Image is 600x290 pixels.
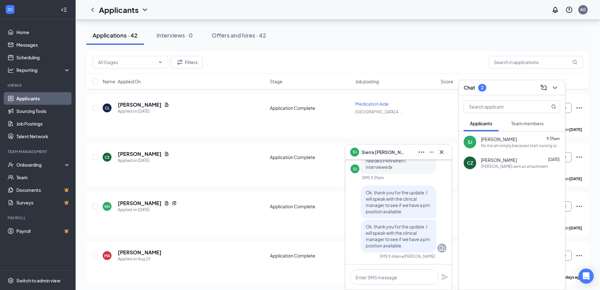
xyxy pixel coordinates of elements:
button: Filter Filters [171,56,203,68]
div: SJ [353,166,357,172]
span: Medication Aide [355,101,389,107]
span: Score [441,78,453,85]
div: SMS 9:44am [380,254,402,259]
svg: Reapply [172,201,177,206]
svg: WorkstreamLogo [7,6,13,13]
div: Application Complete [270,252,351,259]
a: Applicants [16,92,70,105]
input: Search in applications [489,56,583,68]
b: [DATE] [569,176,582,181]
svg: Collapse [61,7,67,13]
svg: MagnifyingGlass [572,60,577,65]
h5: [PERSON_NAME] [118,200,162,207]
span: Job posting [355,78,379,85]
a: SurveysCrown [16,196,70,209]
svg: Cross [438,148,445,156]
div: Payroll [8,215,69,221]
div: Applications · 42 [93,31,138,39]
div: Onboarding [16,162,65,168]
div: CL [105,105,110,111]
input: All Stages [98,59,155,66]
div: Reporting [16,67,71,73]
svg: Settings [8,277,14,284]
span: Ok, thank you for the update. I will speak with the clinical manager to see if we have a prn posi... [366,224,430,248]
div: Applied on Aug 19 [118,256,162,262]
a: DocumentsCrown [16,184,70,196]
div: CZ [105,155,110,160]
b: 7 days ago [563,275,582,280]
a: Messages [16,38,70,51]
div: SMS 9:39am [362,175,384,181]
div: Application Complete [270,203,351,210]
span: Ok, thank you for the update. I will speak with the clinical manager to see if we have a prn posi... [366,190,430,214]
span: Sierra [PERSON_NAME] [362,149,406,156]
div: Interviews · 0 [157,31,193,39]
div: [PERSON_NAME] sent an attachment [481,164,548,169]
span: Team members [511,121,544,126]
span: • [PERSON_NAME] [402,254,435,259]
div: Hiring [8,83,69,88]
div: SJ [468,139,472,145]
svg: Ellipses [575,203,583,210]
svg: Analysis [8,67,14,73]
button: Minimize [426,147,437,157]
div: Applied on [DATE] [118,157,169,164]
div: Applied on [DATE] [118,207,177,213]
b: [DATE] [569,226,582,230]
h5: [PERSON_NAME] [118,151,162,157]
div: AG [580,7,586,12]
button: Ellipses [416,147,426,157]
svg: MagnifyingGlass [551,104,556,109]
svg: Plane [441,273,449,281]
span: [PERSON_NAME] [481,136,517,142]
span: [PERSON_NAME] [481,157,517,163]
svg: Notifications [551,6,559,14]
svg: Document [164,102,169,107]
svg: Ellipses [575,252,583,259]
div: Open Intercom Messenger [579,269,594,284]
div: CZ [467,160,473,166]
button: Cross [437,147,447,157]
span: 9:39am [546,136,560,141]
svg: ChevronLeft [89,6,96,14]
svg: Ellipses [418,148,425,156]
div: Offers and hires · 42 [212,31,266,39]
a: PayrollCrown [16,225,70,237]
button: ComposeMessage [539,83,549,93]
span: [GEOGRAPHIC_DATA] A ... [355,109,402,114]
h5: [PERSON_NAME] [118,249,162,256]
svg: ChevronDown [158,60,163,65]
svg: Filter [176,58,184,66]
h5: [PERSON_NAME] [118,101,162,108]
a: Talent Network [16,130,70,143]
svg: QuestionInfo [565,6,573,14]
a: Home [16,26,70,38]
svg: UserCheck [8,162,14,168]
svg: Company [438,244,446,252]
svg: Minimize [428,148,435,156]
svg: ChevronDown [141,6,149,14]
div: MA [104,253,110,258]
svg: ChevronDown [551,84,559,92]
a: Scheduling [16,51,70,64]
span: [DATE] [548,157,560,162]
svg: Ellipses [575,153,583,161]
input: Search applicant [464,101,539,113]
b: [DATE] [569,127,582,132]
div: Application Complete [270,154,351,160]
span: Applicants [470,121,492,126]
div: Applied on [DATE] [118,108,169,115]
svg: ComposeMessage [540,84,547,92]
button: ChevronDown [550,83,560,93]
svg: Document [164,201,169,206]
a: Job Postings [16,117,70,130]
span: Stage [270,78,283,85]
a: Team [16,171,70,184]
div: 2 [481,85,483,90]
h1: Applicants [99,4,139,15]
div: Application Complete [270,105,351,111]
span: Name · Applied On [103,78,141,85]
div: KH [105,204,110,209]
